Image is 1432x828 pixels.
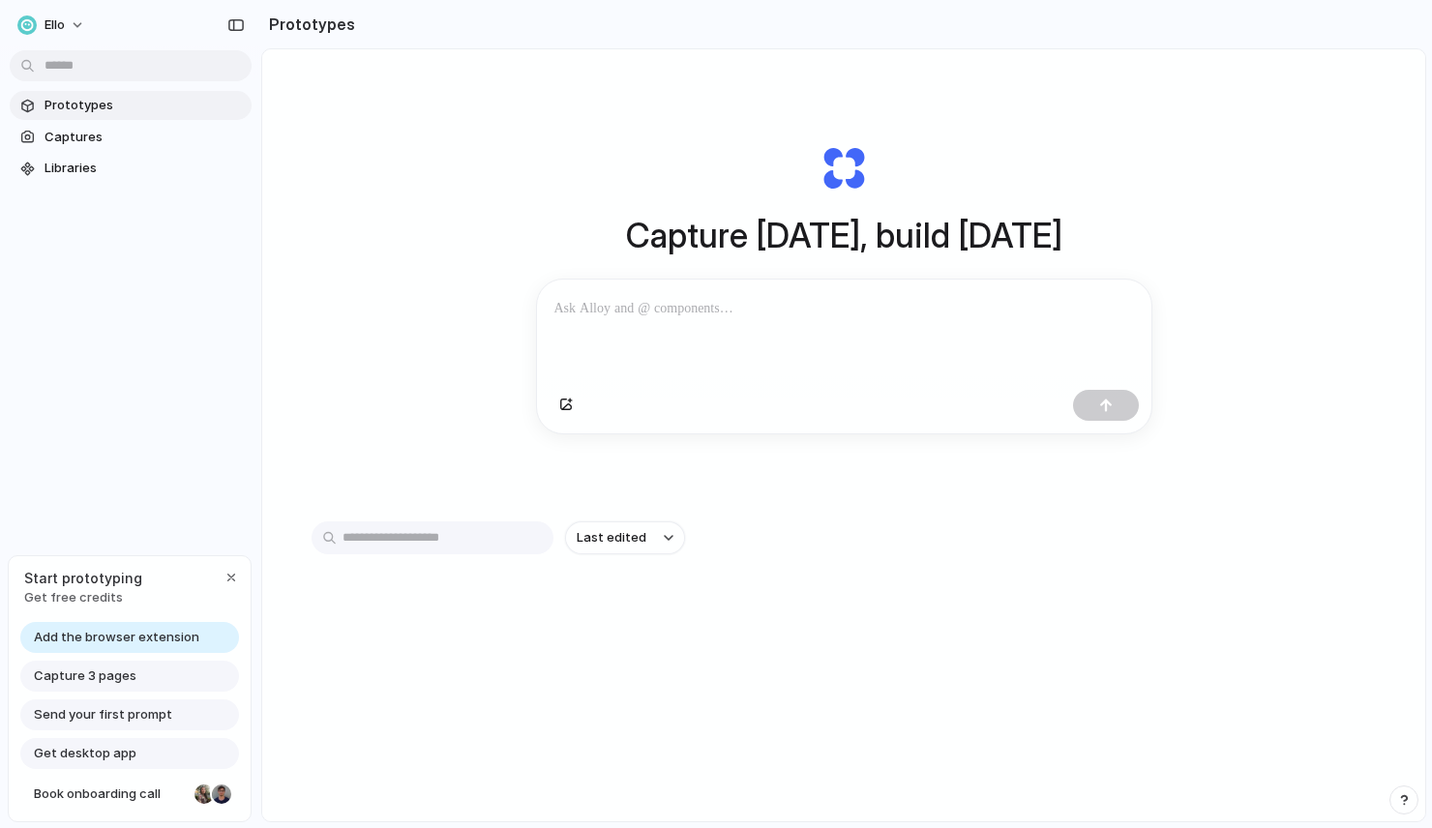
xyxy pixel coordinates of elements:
span: Prototypes [45,96,244,115]
button: ello [10,10,95,41]
span: Libraries [45,159,244,178]
a: Book onboarding call [20,779,239,810]
span: Last edited [577,528,646,547]
h2: Prototypes [261,13,355,36]
span: Captures [45,128,244,147]
span: Start prototyping [24,568,142,588]
a: Get desktop app [20,738,239,769]
span: Get desktop app [34,744,136,763]
a: Add the browser extension [20,622,239,653]
a: Libraries [10,154,252,183]
span: Book onboarding call [34,784,187,804]
span: Get free credits [24,588,142,607]
span: Add the browser extension [34,628,199,647]
span: Send your first prompt [34,705,172,724]
h1: Capture [DATE], build [DATE] [626,210,1062,261]
button: Last edited [565,521,685,554]
span: Capture 3 pages [34,666,136,686]
a: Prototypes [10,91,252,120]
div: Christian Iacullo [210,783,233,806]
span: ello [45,15,65,35]
div: Nicole Kubica [193,783,216,806]
a: Captures [10,123,252,152]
